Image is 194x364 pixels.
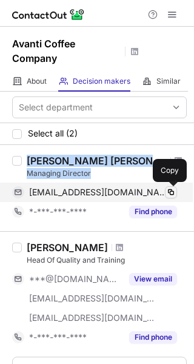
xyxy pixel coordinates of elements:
[12,36,121,66] h1: Avanti Coffee Company
[29,293,155,304] span: [EMAIL_ADDRESS][DOMAIN_NAME]
[27,76,47,86] span: About
[129,331,177,343] button: Reveal Button
[12,7,85,22] img: ContactOut v5.3.10
[29,187,168,198] span: [EMAIL_ADDRESS][DOMAIN_NAME]
[129,273,177,285] button: Reveal Button
[29,312,155,323] span: [EMAIL_ADDRESS][DOMAIN_NAME]
[28,129,78,138] span: Select all (2)
[129,206,177,218] button: Reveal Button
[27,155,167,167] div: [PERSON_NAME] [PERSON_NAME]
[156,76,181,86] span: Similar
[29,274,122,285] span: ***@[DOMAIN_NAME]
[19,101,93,113] div: Select department
[27,255,187,266] div: Head Of Quality and Training
[73,76,130,86] span: Decision makers
[27,241,108,254] div: [PERSON_NAME]
[27,168,187,179] div: Managing Director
